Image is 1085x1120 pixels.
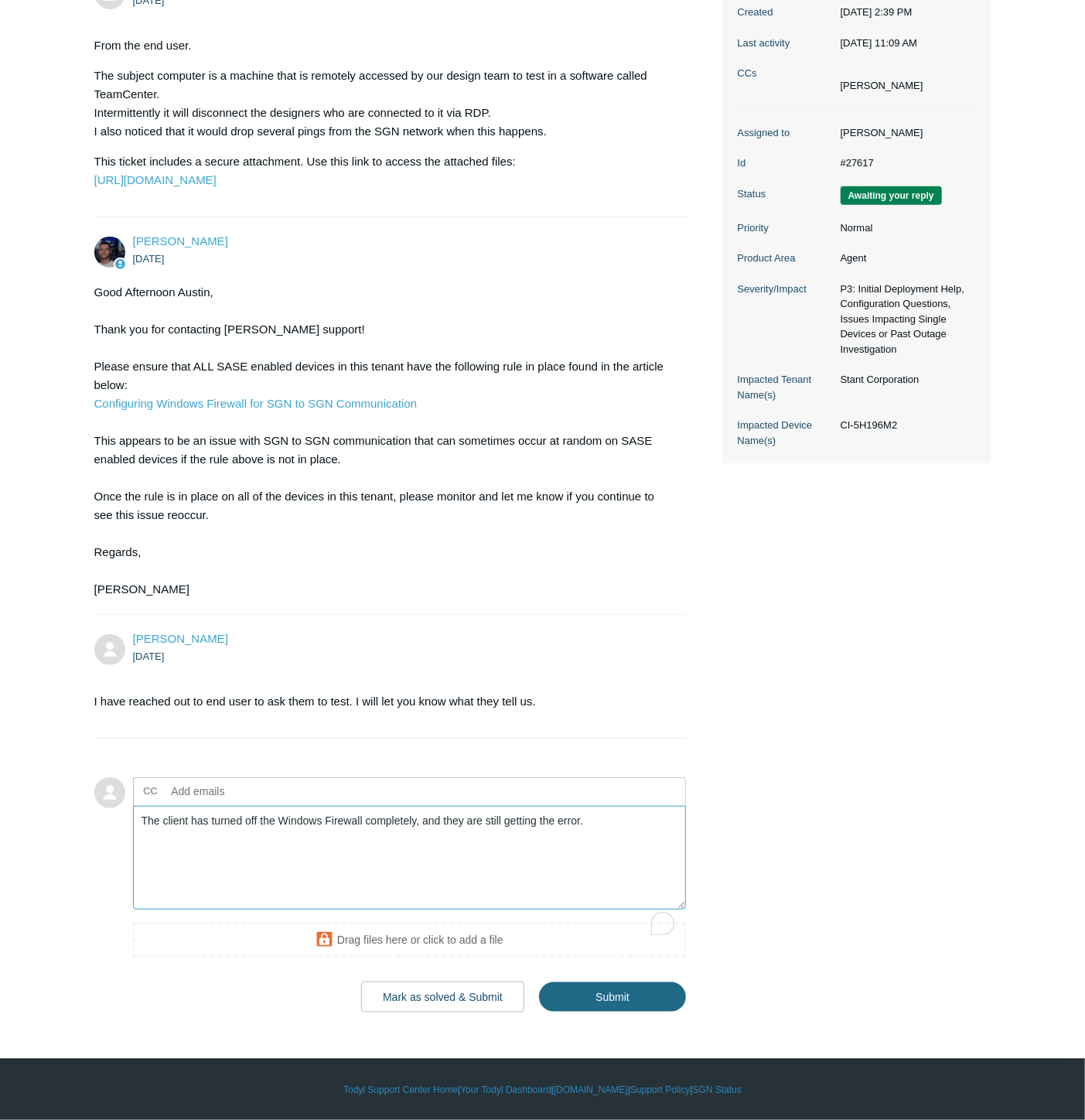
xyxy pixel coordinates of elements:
time: 08/25/2025, 11:09 [841,37,917,49]
a: [PERSON_NAME] [133,632,228,645]
p: I have reached out to end user to ask them to test. I will let you know what they tell us. [94,692,671,711]
dt: Product Area [738,251,833,266]
dt: Impacted Tenant Name(s) [738,372,833,402]
a: Support Policy [630,1083,690,1097]
time: 08/25/2025, 08:45 [133,650,165,662]
dt: Id [738,155,833,171]
dd: Normal [833,220,976,236]
dd: #27617 [833,155,976,171]
dd: CI-5H196M2 [833,418,976,433]
button: Mark as solved & Submit [361,982,524,1012]
dt: Assigned to [738,125,833,141]
p: This ticket includes a secure attachment. Use this link to access the attached files: [94,152,671,190]
dd: Stant Corporation [833,372,976,388]
dt: Priority [738,220,833,236]
span: We are waiting for you to respond [841,186,942,205]
input: Submit [539,982,686,1012]
a: Your Todyl Dashboard [460,1083,551,1097]
time: 08/22/2025, 14:44 [133,253,165,265]
li: Mike Huber [841,78,923,94]
a: [DOMAIN_NAME] [554,1083,628,1097]
dt: Severity/Impact [738,282,833,297]
dt: CCs [738,66,833,81]
textarea: To enrich screen reader interactions, please activate Accessibility in Grammarly extension settings [133,806,687,910]
dt: Status [738,186,833,202]
a: [PERSON_NAME] [133,234,228,248]
dd: P3: Initial Deployment Help, Configuration Questions, Issues Impacting Single Devices or Past Out... [833,282,976,357]
span: Connor Davis [133,234,228,248]
a: Todyl Support Center Home [343,1083,458,1097]
dt: Last activity [738,36,833,51]
label: CC [143,780,158,803]
dd: Agent [833,251,976,266]
time: 08/22/2025, 14:39 [841,6,913,18]
div: Good Afternoon Austin, Thank you for contacting [PERSON_NAME] support! Please ensure that ALL SAS... [94,283,671,599]
a: Configuring Windows Firewall for SGN to SGN Communication [94,397,418,410]
p: The subject computer is a machine that is remotely accessed by our design team to test in a softw... [94,67,671,141]
a: [URL][DOMAIN_NAME] [94,173,217,186]
div: | | | | [94,1083,991,1097]
p: From the end user. [94,36,671,55]
dt: Created [738,5,833,20]
span: Austin Pierce [133,632,228,645]
dt: Impacted Device Name(s) [738,418,833,448]
a: SGN Status [693,1083,742,1097]
input: Add emails [165,780,332,803]
dd: [PERSON_NAME] [833,125,976,141]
